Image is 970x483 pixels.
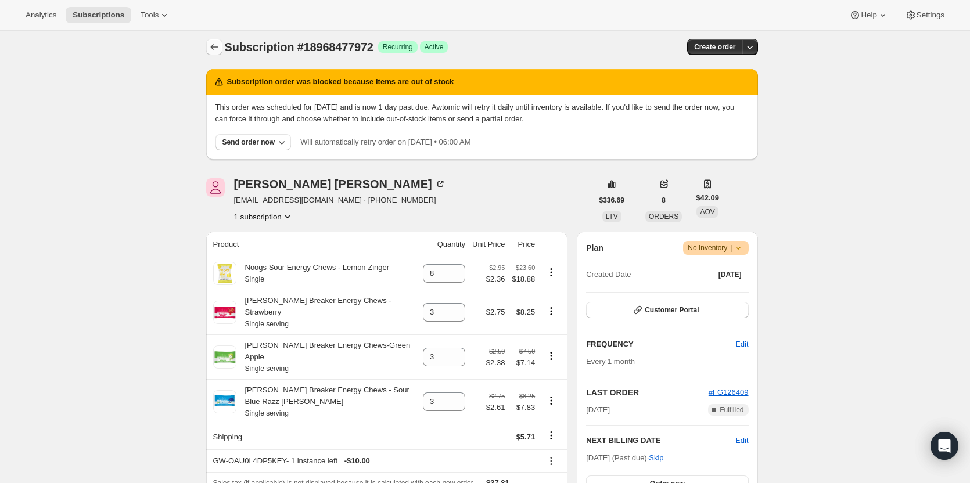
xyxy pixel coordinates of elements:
button: Product actions [542,349,561,362]
span: | [730,243,732,253]
span: - $10.00 [344,455,370,467]
span: $8.25 [516,308,536,316]
span: $2.36 [486,273,505,285]
span: Active [425,42,444,52]
div: GW-OAU0L4DP5KEY - 1 instance left [213,455,536,467]
div: [PERSON_NAME] Breaker Energy Chews - Sour Blue Razz [PERSON_NAME] [236,384,416,419]
th: Unit Price [469,232,508,257]
span: Elizabeth Habich [206,178,225,197]
span: Every 1 month [586,357,635,366]
img: product img [213,301,236,324]
th: Quantity [419,232,469,257]
a: #FG126409 [709,388,749,397]
span: Create order [694,42,735,52]
span: Created Date [586,269,631,280]
button: Customer Portal [586,302,748,318]
span: Subscription #18968477972 [225,41,373,53]
h2: NEXT BILLING DATE [586,435,735,446]
span: Analytics [26,10,56,20]
span: Tools [141,10,159,20]
button: Product actions [542,305,561,318]
button: $336.69 [592,192,631,208]
span: $2.75 [486,308,505,316]
span: $7.83 [512,402,535,413]
div: [PERSON_NAME] [PERSON_NAME] [234,178,446,190]
small: $2.95 [489,264,505,271]
button: #FG126409 [709,387,749,398]
img: product img [213,262,236,285]
span: AOV [700,208,714,216]
small: Single serving [245,365,289,373]
button: Settings [898,7,951,23]
div: Send order now [222,138,275,147]
button: Subscriptions [206,39,222,55]
small: Single serving [245,409,289,417]
h2: LAST ORDER [586,387,709,398]
span: Customer Portal [645,305,699,315]
th: Shipping [206,424,420,449]
button: Create order [687,39,742,55]
div: [PERSON_NAME] Breaker Energy Chews-Green Apple [236,340,416,374]
span: $336.69 [599,196,624,205]
button: 8 [655,192,673,208]
button: Product actions [234,211,293,222]
button: Send order now [215,134,292,150]
th: Price [508,232,538,257]
span: $2.61 [486,402,505,413]
span: [DATE] (Past due) · [586,453,663,462]
small: $23.60 [516,264,535,271]
button: Tools [134,7,177,23]
small: $8.25 [519,392,535,399]
button: Product actions [542,266,561,279]
p: Will automatically retry order on [DATE] • 06:00 AM [300,136,470,148]
img: product img [213,390,236,413]
span: $2.38 [486,357,505,369]
span: LTV [606,212,618,221]
span: Subscriptions [73,10,124,20]
button: Shipping actions [542,429,561,442]
button: Edit [728,335,755,354]
small: $2.75 [489,392,505,399]
span: ORDERS [649,212,678,221]
span: $7.14 [512,357,535,369]
button: Help [842,7,895,23]
button: Edit [735,435,748,446]
button: [DATE] [712,266,749,283]
h2: Subscription order was blocked because items are out of stock [227,76,454,88]
span: [DATE] [586,404,610,416]
span: $18.88 [512,273,535,285]
th: Product [206,232,420,257]
span: $5.71 [516,432,536,441]
span: [EMAIL_ADDRESS][DOMAIN_NAME] · [PHONE_NUMBER] [234,194,446,206]
span: Edit [735,338,748,350]
button: Subscriptions [66,7,131,23]
span: 8 [662,196,666,205]
span: Fulfilled [720,405,743,414]
span: Help [861,10,876,20]
span: Skip [649,452,663,464]
small: Single [245,275,264,283]
h2: FREQUENCY [586,338,735,350]
div: Noogs Sour Energy Chews - Lemon Zinger [236,262,390,285]
span: Recurring [383,42,413,52]
p: This order was scheduled for [DATE] and is now 1 day past due. Awtomic will retry it daily until ... [215,102,749,125]
span: Settings [917,10,944,20]
span: $42.09 [696,192,719,204]
small: $2.50 [489,348,505,355]
img: product img [213,345,236,369]
small: $7.50 [519,348,535,355]
div: [PERSON_NAME] Breaker Energy Chews - Strawberry [236,295,416,330]
button: Skip [642,449,670,467]
h2: Plan [586,242,603,254]
button: Analytics [19,7,63,23]
span: [DATE] [718,270,742,279]
button: Product actions [542,394,561,407]
div: Open Intercom Messenger [931,432,958,460]
span: No Inventory [688,242,743,254]
small: Single serving [245,320,289,328]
